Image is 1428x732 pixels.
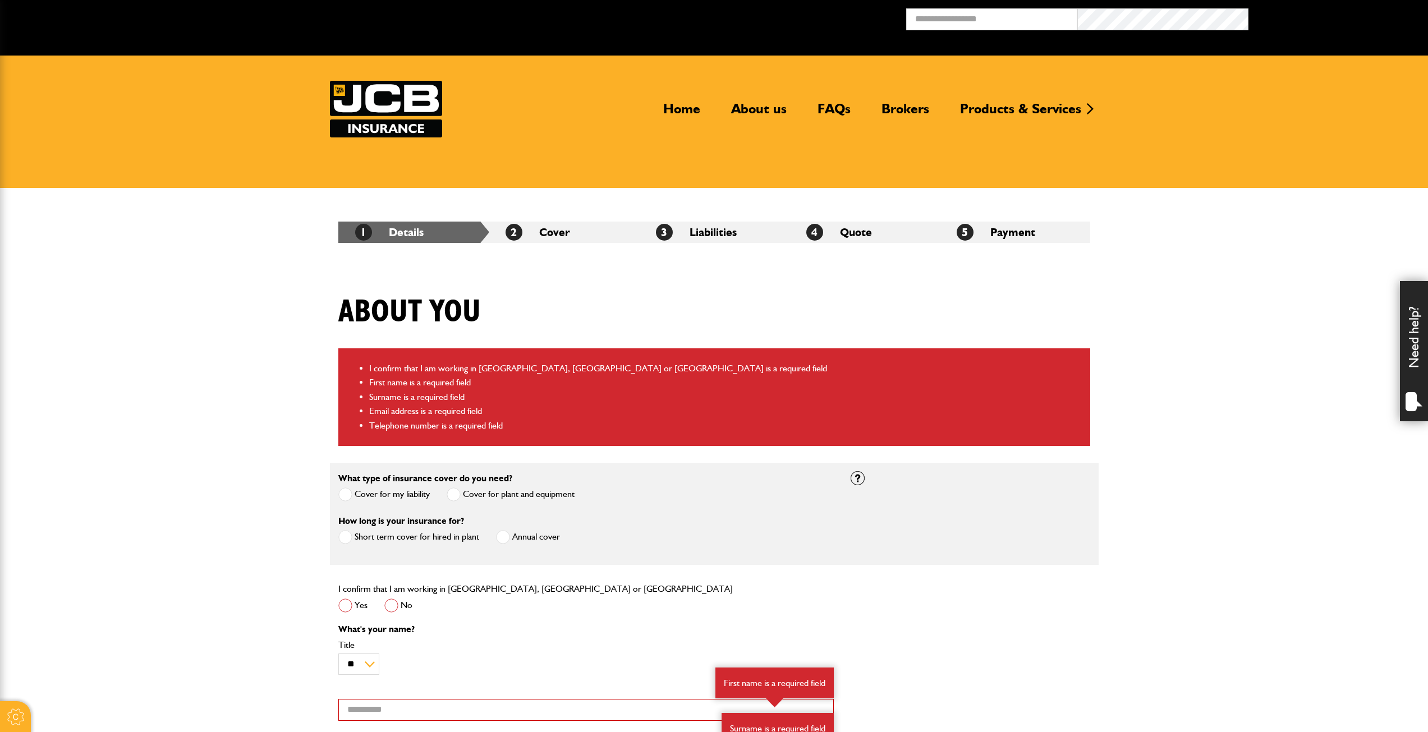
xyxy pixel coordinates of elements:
li: I confirm that I am working in [GEOGRAPHIC_DATA], [GEOGRAPHIC_DATA] or [GEOGRAPHIC_DATA] is a req... [369,361,1082,376]
li: First name is a required field [369,375,1082,390]
h1: About you [338,293,481,331]
label: No [384,599,412,613]
label: Yes [338,599,368,613]
img: JCB Insurance Services logo [330,81,442,137]
div: First name is a required field [715,667,834,699]
a: JCB Insurance Services [330,81,442,137]
span: 2 [506,224,522,241]
span: 1 [355,224,372,241]
li: Payment [940,222,1090,243]
span: 5 [957,224,974,241]
li: Details [338,222,489,243]
label: Short term cover for hired in plant [338,530,479,544]
label: Annual cover [496,530,560,544]
label: Cover for plant and equipment [447,487,575,501]
li: Surname is a required field [369,390,1082,404]
a: FAQs [809,100,859,126]
span: 3 [656,224,673,241]
img: error-box-arrow.svg [766,698,783,707]
span: 4 [806,224,823,241]
li: Email address is a required field [369,404,1082,418]
li: Cover [489,222,639,243]
label: What type of insurance cover do you need? [338,474,512,483]
li: Liabilities [639,222,789,243]
p: What's your name? [338,625,834,634]
li: Telephone number is a required field [369,418,1082,433]
a: Products & Services [952,100,1090,126]
li: Quote [789,222,940,243]
a: About us [723,100,795,126]
a: Brokers [873,100,938,126]
div: Need help? [1400,281,1428,421]
label: Cover for my liability [338,487,430,501]
label: I confirm that I am working in [GEOGRAPHIC_DATA], [GEOGRAPHIC_DATA] or [GEOGRAPHIC_DATA] [338,584,733,593]
label: How long is your insurance for? [338,517,464,526]
label: Title [338,641,834,650]
button: Broker Login [1248,8,1420,26]
a: Home [655,100,709,126]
